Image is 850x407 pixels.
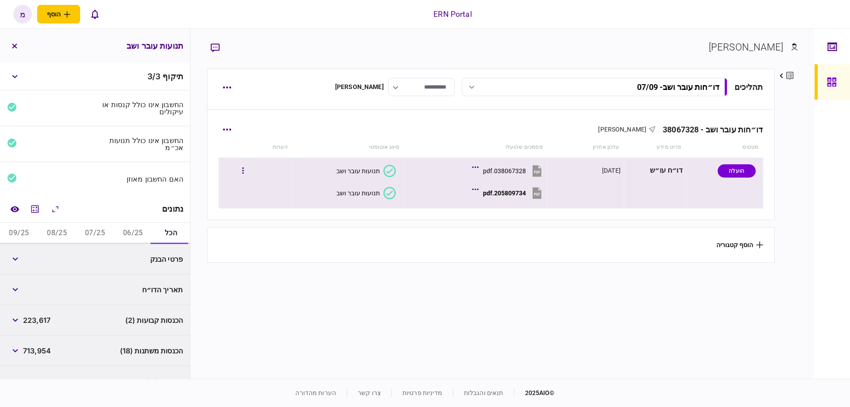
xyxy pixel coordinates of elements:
[624,137,686,158] th: פריט מידע
[99,256,183,263] div: פרטי הבנק
[152,223,190,244] button: הכל
[37,5,80,23] button: פתח תפריט להוספת לקוח
[483,190,526,197] div: 205809734.pdf
[99,286,183,293] div: תאריך הדו״ח
[402,389,442,396] a: מדיניות פרטיות
[295,389,336,396] a: הערות מהדורה
[709,40,784,54] div: [PERSON_NAME]
[47,201,63,217] button: הרחב\כווץ הכל
[464,389,503,396] a: תנאים והגבלות
[404,137,547,158] th: מסמכים שהועלו
[336,187,396,199] button: תנועות עובר ושב
[76,223,114,244] button: 07/25
[254,137,292,158] th: הערות
[7,201,23,217] a: השוואה למסמך
[23,315,50,326] span: 223,617
[127,42,183,50] h3: תנועות עובר ושב
[547,137,624,158] th: עדכון אחרון
[147,72,160,81] span: 3 / 3
[125,315,183,326] span: הכנסות קבועות (2)
[483,167,526,174] div: 038067328.pdf
[718,164,756,178] div: הועלה
[433,8,471,20] div: ERN Portal
[656,125,763,134] div: דו״חות עובר ושב - 38067328
[335,82,384,92] div: [PERSON_NAME]
[99,175,184,182] div: האם החשבון מאוזן
[627,161,683,181] div: דו״ח עו״ש
[474,183,544,203] button: 205809734.pdf
[146,376,183,387] span: הוצאות (15)
[598,126,646,133] span: [PERSON_NAME]
[358,389,381,396] a: צרו קשר
[13,5,32,23] button: מ
[293,137,404,158] th: סיווג אוטומטי
[23,345,51,356] span: 713,954
[99,101,184,115] div: החשבון אינו כולל קנסות או עיקולים
[734,81,763,93] div: תהליכים
[99,137,184,151] div: החשבון אינו כולל תנועות אכ״מ
[23,376,52,387] span: -40,468
[120,345,183,356] span: הכנסות משתנות (18)
[462,78,727,96] button: דו״חות עובר ושב- 07/09
[514,388,555,398] div: © 2025 AIO
[38,223,76,244] button: 08/25
[27,201,43,217] button: מחשבון
[114,223,152,244] button: 06/25
[336,190,380,197] div: תנועות עובר ושב
[336,167,380,174] div: תנועות עובר ושב
[602,166,621,175] div: [DATE]
[686,137,763,158] th: סטטוס
[162,72,183,81] span: תיקוף
[85,5,104,23] button: פתח רשימת התראות
[637,82,719,92] div: דו״חות עובר ושב - 07/09
[162,205,183,213] div: נתונים
[336,165,396,177] button: תנועות עובר ושב
[716,241,763,248] button: הוסף קטגוריה
[474,161,544,181] button: 038067328.pdf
